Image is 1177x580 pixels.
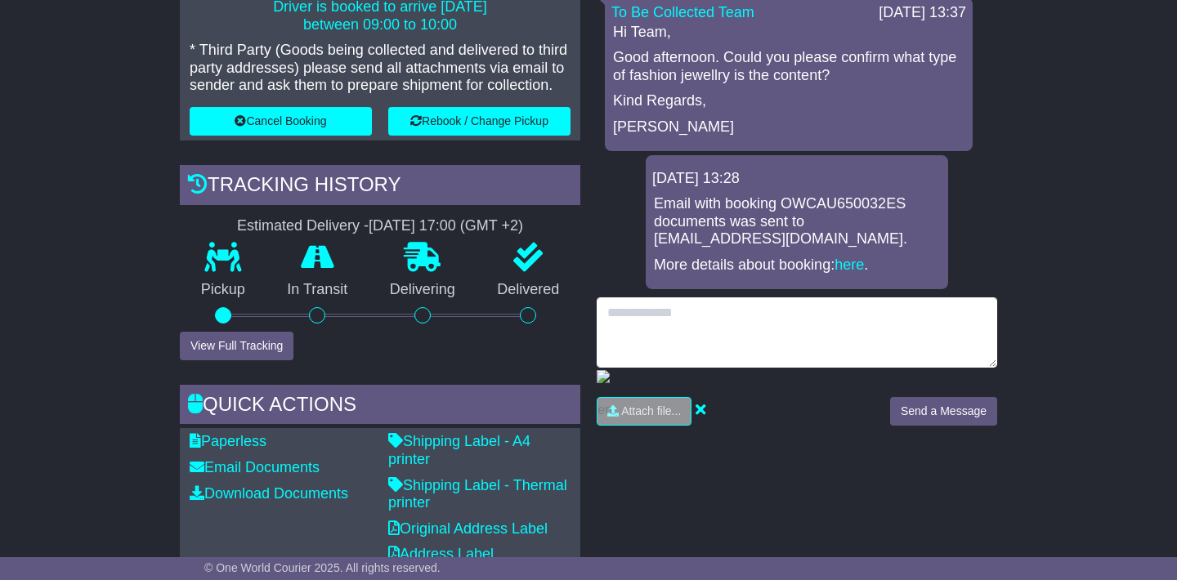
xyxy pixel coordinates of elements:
[388,546,494,562] a: Address Label
[204,561,441,574] span: © One World Courier 2025. All rights reserved.
[879,4,966,22] div: [DATE] 13:37
[597,370,610,383] img: editor-icon.png
[477,281,581,299] p: Delivered
[388,477,567,511] a: Shipping Label - Thermal printer
[652,170,942,188] div: [DATE] 13:28
[190,107,372,136] button: Cancel Booking
[654,257,940,274] p: More details about booking: .
[611,4,754,20] a: To Be Collected Team
[613,24,964,42] p: Hi Team,
[180,165,580,209] div: Tracking history
[613,92,964,110] p: Kind Regards,
[369,281,477,299] p: Delivering
[190,459,320,475] a: Email Documents
[266,281,369,299] p: In Transit
[180,332,293,360] button: View Full Tracking
[369,217,523,235] div: [DATE] 17:00 (GMT +2)
[613,118,964,136] p: [PERSON_NAME]
[388,107,571,136] button: Rebook / Change Pickup
[613,49,964,84] p: Good afternoon. Could you please confirm what type of fashion jewellry is the content?
[388,520,548,537] a: Original Address Label
[835,257,864,273] a: here
[654,195,940,248] p: Email with booking OWCAU650032ES documents was sent to [EMAIL_ADDRESS][DOMAIN_NAME].
[890,397,997,426] button: Send a Message
[190,485,348,502] a: Download Documents
[180,281,266,299] p: Pickup
[190,42,571,95] p: * Third Party (Goods being collected and delivered to third party addresses) please send all atta...
[388,433,530,467] a: Shipping Label - A4 printer
[190,433,266,449] a: Paperless
[180,385,580,429] div: Quick Actions
[180,217,580,235] div: Estimated Delivery -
